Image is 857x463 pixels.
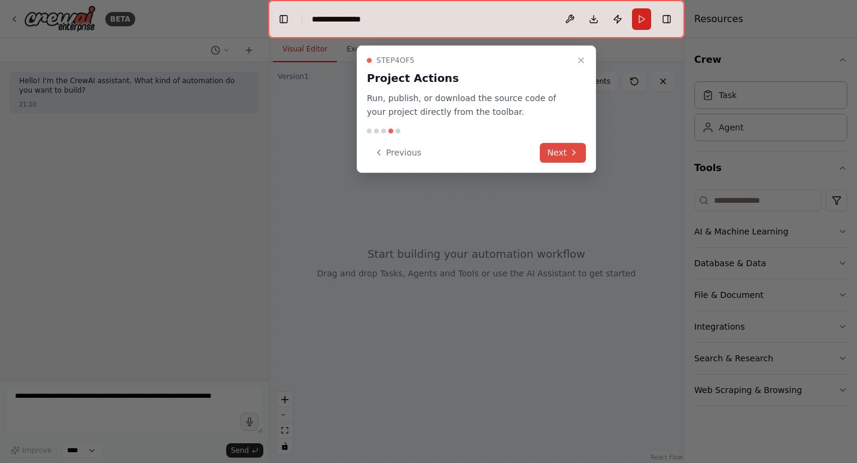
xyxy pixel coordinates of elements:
button: Previous [367,143,428,163]
p: Run, publish, or download the source code of your project directly from the toolbar. [367,92,572,119]
h3: Project Actions [367,70,572,87]
button: Hide left sidebar [275,11,292,28]
button: Close walkthrough [574,53,588,68]
span: Step 4 of 5 [376,56,415,65]
button: Next [540,143,586,163]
